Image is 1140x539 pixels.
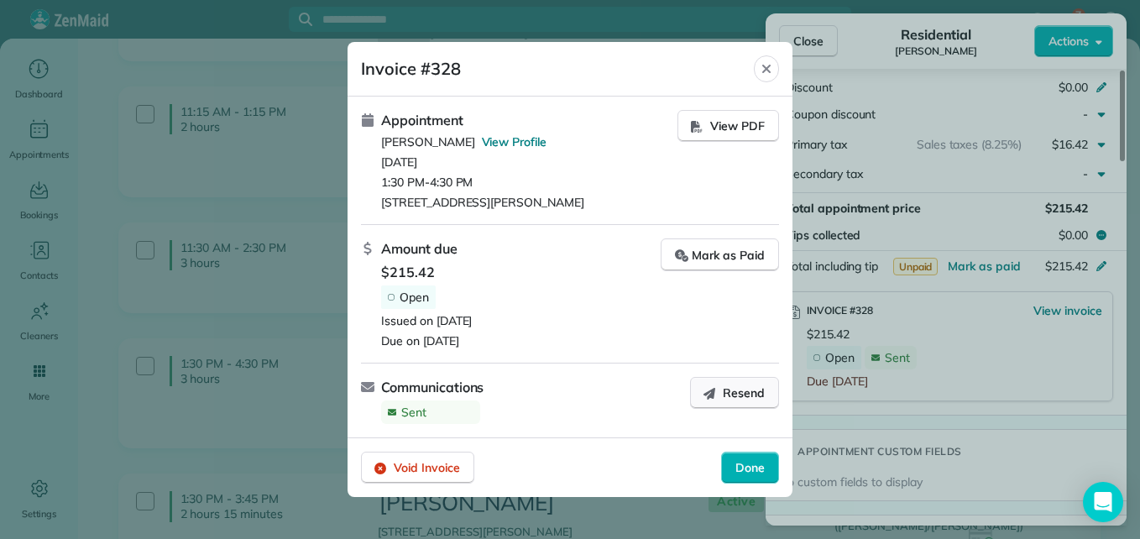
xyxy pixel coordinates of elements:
span: Issued on [381,312,433,329]
span: Resend [723,385,765,401]
button: Resend [690,377,779,409]
a: View Profile [482,133,547,150]
span: Invoice #328 [361,55,754,82]
span: Appointment [381,110,463,130]
div: Mark as Paid [675,246,765,264]
span: $215.42 [381,262,661,282]
span: [PERSON_NAME] [381,133,475,150]
span: 1:30 PM - 4:30 PM [381,174,677,191]
span: View Profile [482,134,547,149]
span: Open [400,290,429,305]
span: [STREET_ADDRESS][PERSON_NAME] [381,194,677,211]
span: Sent [401,405,426,420]
button: Close [754,55,779,82]
span: View PDF [710,118,765,134]
span: Communications [381,377,484,397]
span: Done [735,459,765,476]
span: [DATE] [423,332,459,349]
span: Void Invoice [394,459,460,476]
button: View PDF [677,110,779,142]
span: Amount due [381,238,458,259]
span: Due on [381,332,420,349]
span: [DATE] [381,154,677,170]
button: Mark as Paid [661,238,779,271]
button: Void Invoice [361,452,474,484]
span: [DATE] [437,312,473,329]
button: Done [721,452,779,484]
